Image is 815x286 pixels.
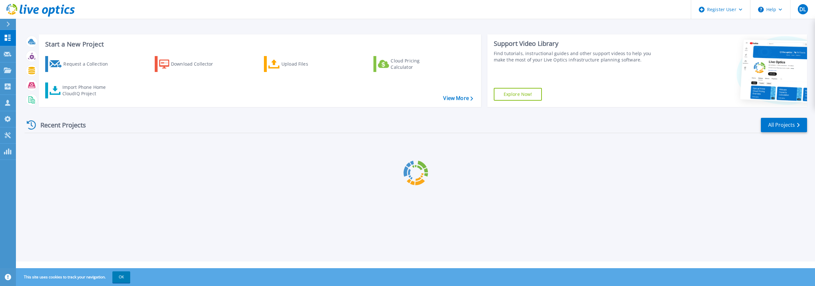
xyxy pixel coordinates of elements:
[62,84,112,97] div: Import Phone Home CloudIQ Project
[761,118,807,132] a: All Projects
[494,88,542,101] a: Explore Now!
[494,39,659,48] div: Support Video Library
[171,58,222,70] div: Download Collector
[799,7,806,12] span: DL
[155,56,226,72] a: Download Collector
[18,271,130,283] span: This site uses cookies to track your navigation.
[391,58,442,70] div: Cloud Pricing Calculator
[494,50,659,63] div: Find tutorials, instructional guides and other support videos to help you make the most of your L...
[45,41,473,48] h3: Start a New Project
[45,56,116,72] a: Request a Collection
[63,58,114,70] div: Request a Collection
[25,117,95,133] div: Recent Projects
[373,56,444,72] a: Cloud Pricing Calculator
[264,56,335,72] a: Upload Files
[112,271,130,283] button: OK
[443,95,473,101] a: View More
[281,58,332,70] div: Upload Files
